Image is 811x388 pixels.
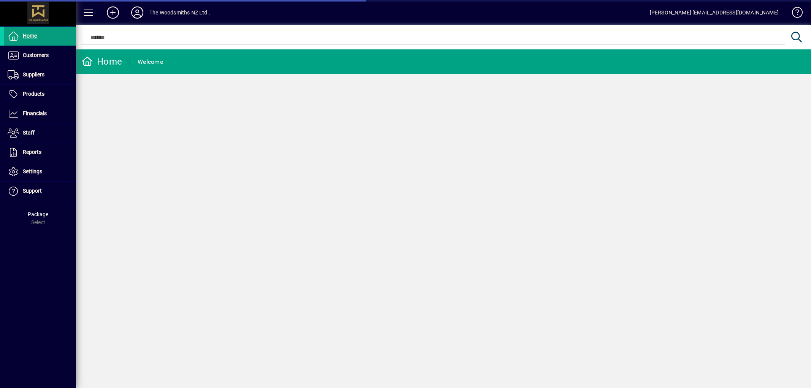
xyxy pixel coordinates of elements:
span: Customers [23,52,49,58]
a: Settings [4,162,76,181]
a: Reports [4,143,76,162]
span: Home [23,33,37,39]
a: Support [4,182,76,201]
button: Add [101,6,125,19]
span: Staff [23,130,35,136]
a: Staff [4,124,76,143]
span: Reports [23,149,41,155]
div: [PERSON_NAME] [EMAIL_ADDRESS][DOMAIN_NAME] [650,6,779,19]
span: Products [23,91,44,97]
span: Financials [23,110,47,116]
span: Support [23,188,42,194]
button: Profile [125,6,149,19]
span: Suppliers [23,71,44,78]
div: The Woodsmiths NZ Ltd . [149,6,210,19]
span: Package [28,211,48,217]
a: Knowledge Base [786,2,801,26]
a: Suppliers [4,65,76,84]
a: Financials [4,104,76,123]
a: Products [4,85,76,104]
span: Settings [23,168,42,174]
div: Home [82,55,122,68]
div: Welcome [138,56,163,68]
a: Customers [4,46,76,65]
